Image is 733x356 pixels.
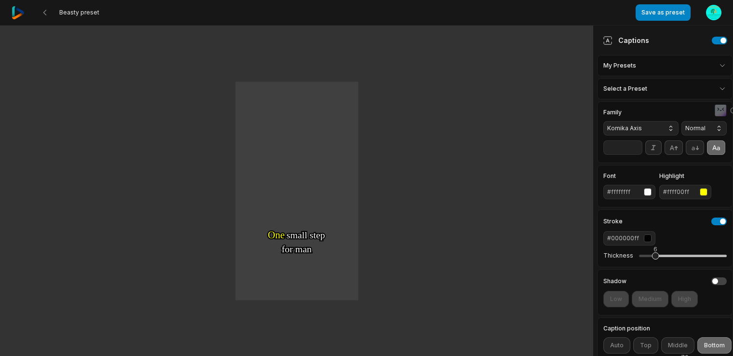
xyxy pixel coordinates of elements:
button: High [671,291,698,307]
button: Normal [681,121,727,136]
div: My Presets [597,55,733,76]
button: Low [603,291,629,307]
button: Auto [603,337,630,354]
h4: Shadow [603,278,626,284]
button: Bottom [697,337,732,354]
button: Middle [661,337,694,354]
div: #ffff00ff [663,188,696,196]
button: #000000ff [603,231,655,246]
label: Family [603,110,679,115]
h4: Stroke [603,219,623,224]
span: Komika Axis [607,124,659,133]
button: Save as preset [636,4,691,21]
div: 6 [653,245,657,254]
div: #ffffffff [607,188,640,196]
label: Thickness [603,252,633,260]
div: Captions [603,35,649,45]
label: Caption position [603,326,727,331]
label: Font [603,173,655,179]
button: Komika Axis [603,121,679,136]
img: reap [12,6,25,19]
label: Highlight [659,173,711,179]
button: #ffffffff [603,185,655,199]
div: Select a Preset [597,78,733,99]
div: #000000ff [607,234,640,243]
button: Top [633,337,658,354]
button: #ffff00ff [659,185,711,199]
span: Normal [685,124,707,133]
button: Medium [632,291,668,307]
span: Beasty preset [59,9,99,16]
